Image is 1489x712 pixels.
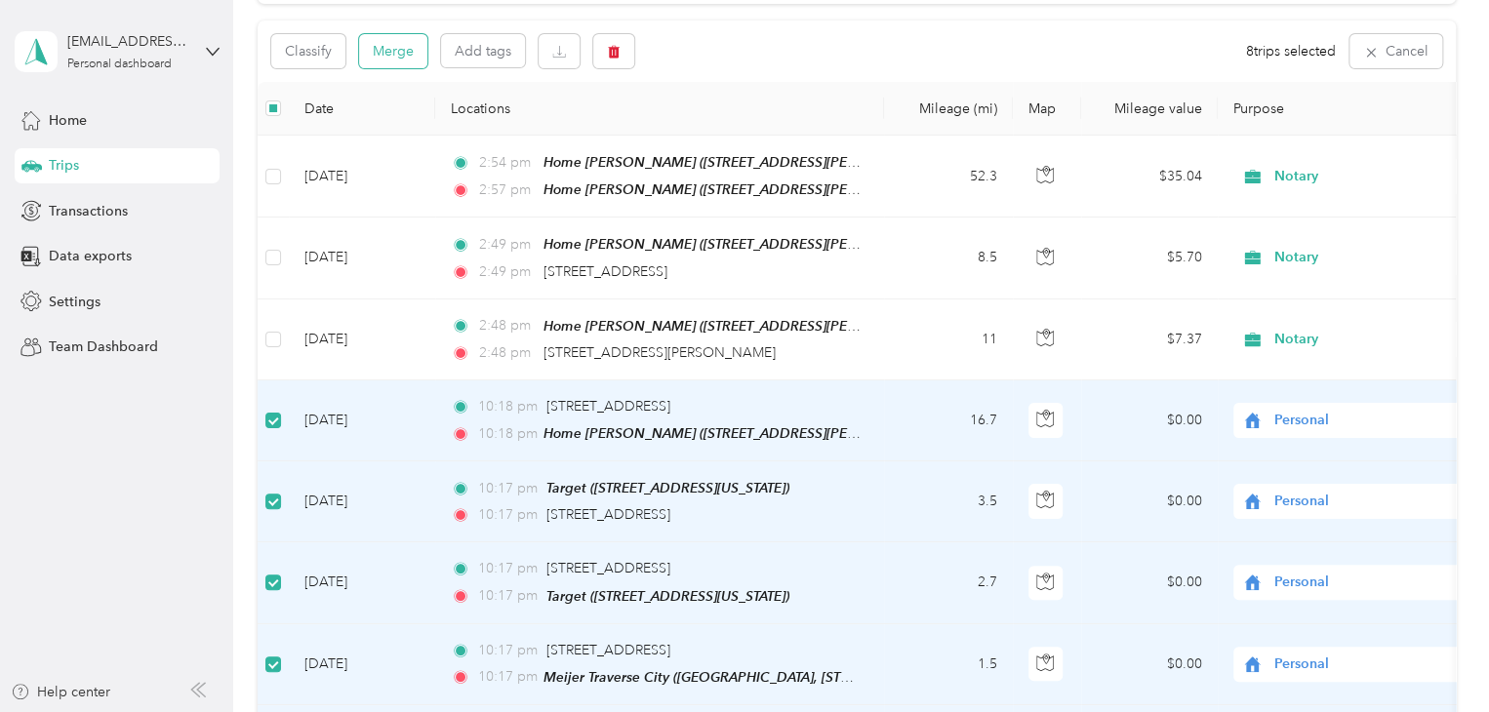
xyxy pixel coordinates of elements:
[478,261,534,283] span: 2:49 pm
[289,542,435,623] td: [DATE]
[1274,410,1453,431] span: Personal
[1081,461,1218,542] td: $0.00
[478,558,538,579] span: 10:17 pm
[49,246,132,266] span: Data exports
[1274,166,1453,187] span: Notary
[1274,329,1453,350] span: Notary
[478,315,534,336] span: 2:48 pm
[884,82,1013,136] th: Mileage (mi)
[543,263,667,280] span: [STREET_ADDRESS]
[289,218,435,298] td: [DATE]
[289,461,435,542] td: [DATE]
[478,234,534,256] span: 2:49 pm
[49,292,101,312] span: Settings
[271,34,345,68] button: Classify
[546,480,789,495] span: Target ([STREET_ADDRESS][US_STATE])
[1081,218,1218,298] td: $5.70
[289,380,435,461] td: [DATE]
[289,624,435,705] td: [DATE]
[289,82,435,136] th: Date
[67,31,189,52] div: [EMAIL_ADDRESS][DOMAIN_NAME]
[543,669,1241,686] span: Meijer Traverse City ([GEOGRAPHIC_DATA], [STREET_ADDRESS] , [GEOGRAPHIC_DATA], [GEOGRAPHIC_DATA])
[1380,603,1489,712] iframe: Everlance-gr Chat Button Frame
[67,59,172,70] div: Personal dashboard
[478,666,534,688] span: 10:17 pm
[543,181,1207,198] span: Home [PERSON_NAME] ([STREET_ADDRESS][PERSON_NAME] , [PERSON_NAME], [GEOGRAPHIC_DATA])
[478,585,538,607] span: 10:17 pm
[1081,299,1218,380] td: $7.37
[1081,380,1218,461] td: $0.00
[478,179,534,201] span: 2:57 pm
[289,136,435,218] td: [DATE]
[1013,82,1081,136] th: Map
[49,110,87,131] span: Home
[884,136,1013,218] td: 52.3
[478,423,534,445] span: 10:18 pm
[1274,491,1453,512] span: Personal
[478,342,534,364] span: 2:48 pm
[543,425,1207,442] span: Home [PERSON_NAME] ([STREET_ADDRESS][PERSON_NAME] , [PERSON_NAME], [GEOGRAPHIC_DATA])
[884,299,1013,380] td: 11
[884,461,1013,542] td: 3.5
[441,34,525,67] button: Add tags
[1081,82,1218,136] th: Mileage value
[478,640,538,661] span: 10:17 pm
[49,201,128,221] span: Transactions
[543,344,776,361] span: [STREET_ADDRESS][PERSON_NAME]
[1274,572,1453,593] span: Personal
[478,478,538,499] span: 10:17 pm
[478,504,538,526] span: 10:17 pm
[543,154,1207,171] span: Home [PERSON_NAME] ([STREET_ADDRESS][PERSON_NAME] , [PERSON_NAME], [GEOGRAPHIC_DATA])
[546,642,670,658] span: [STREET_ADDRESS]
[1081,136,1218,218] td: $35.04
[1274,247,1453,268] span: Notary
[1081,542,1218,623] td: $0.00
[49,155,79,176] span: Trips
[1246,41,1336,61] span: 8 trips selected
[546,560,670,576] span: [STREET_ADDRESS]
[546,398,670,415] span: [STREET_ADDRESS]
[1349,34,1442,68] button: Cancel
[11,682,110,702] button: Help center
[543,236,1207,253] span: Home [PERSON_NAME] ([STREET_ADDRESS][PERSON_NAME] , [PERSON_NAME], [GEOGRAPHIC_DATA])
[546,506,670,523] span: [STREET_ADDRESS]
[49,336,158,357] span: Team Dashboard
[1081,624,1218,705] td: $0.00
[289,299,435,380] td: [DATE]
[884,542,1013,623] td: 2.7
[543,318,1207,335] span: Home [PERSON_NAME] ([STREET_ADDRESS][PERSON_NAME] , [PERSON_NAME], [GEOGRAPHIC_DATA])
[884,624,1013,705] td: 1.5
[546,588,789,604] span: Target ([STREET_ADDRESS][US_STATE])
[478,152,534,174] span: 2:54 pm
[359,34,427,68] button: Merge
[884,380,1013,461] td: 16.7
[884,218,1013,298] td: 8.5
[1274,653,1453,675] span: Personal
[435,82,884,136] th: Locations
[478,396,538,417] span: 10:18 pm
